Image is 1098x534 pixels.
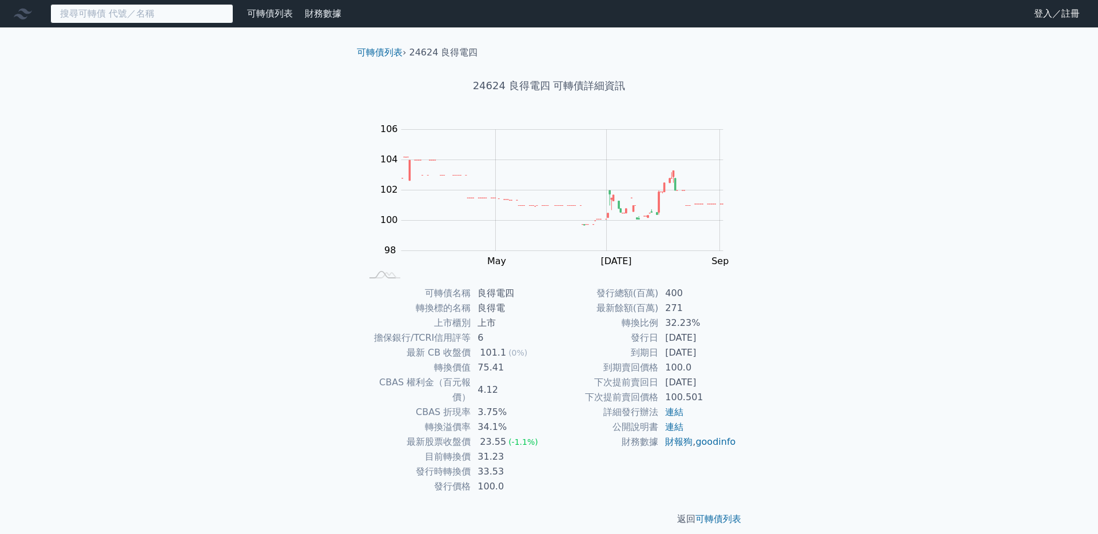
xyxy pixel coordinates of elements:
[658,390,737,405] td: 100.501
[665,421,683,432] a: 連結
[665,436,693,447] a: 財報狗
[380,154,398,165] tspan: 104
[247,8,293,19] a: 可轉債列表
[471,360,549,375] td: 75.41
[695,436,735,447] a: goodinfo
[508,437,538,447] span: (-1.1%)
[361,405,471,420] td: CBAS 折現率
[549,345,658,360] td: 到期日
[471,420,549,435] td: 34.1%
[380,123,398,134] tspan: 106
[361,301,471,316] td: 轉換標的名稱
[471,286,549,301] td: 良得電四
[361,464,471,479] td: 發行時轉換價
[665,407,683,417] a: 連結
[658,435,737,449] td: ,
[361,316,471,330] td: 上市櫃別
[471,449,549,464] td: 31.23
[549,360,658,375] td: 到期賣回價格
[361,345,471,360] td: 最新 CB 收盤價
[549,301,658,316] td: 最新餘額(百萬)
[600,256,631,266] tspan: [DATE]
[508,348,527,357] span: (0%)
[658,375,737,390] td: [DATE]
[549,375,658,390] td: 下次提前賣回日
[658,301,737,316] td: 271
[478,345,508,360] div: 101.1
[658,360,737,375] td: 100.0
[471,479,549,494] td: 100.0
[348,78,750,94] h1: 24624 良得電四 可轉債詳細資訊
[361,449,471,464] td: 目前轉換價
[50,4,233,23] input: 搜尋可轉債 代號／名稱
[348,512,750,526] p: 返回
[549,316,658,330] td: 轉換比例
[549,435,658,449] td: 財務數據
[471,330,549,345] td: 6
[361,330,471,345] td: 擔保銀行/TCRI信用評等
[487,256,506,266] tspan: May
[658,316,737,330] td: 32.23%
[658,345,737,360] td: [DATE]
[658,330,737,345] td: [DATE]
[658,286,737,301] td: 400
[471,375,549,405] td: 4.12
[471,405,549,420] td: 3.75%
[375,123,741,266] g: Chart
[361,360,471,375] td: 轉換價值
[471,301,549,316] td: 良得電
[549,420,658,435] td: 公開說明書
[361,435,471,449] td: 最新股票收盤價
[471,464,549,479] td: 33.53
[380,214,398,225] tspan: 100
[1025,5,1089,23] a: 登入／註冊
[471,316,549,330] td: 上市
[695,513,741,524] a: 可轉債列表
[380,184,398,195] tspan: 102
[357,47,403,58] a: 可轉債列表
[357,46,406,59] li: ›
[361,420,471,435] td: 轉換溢價率
[305,8,341,19] a: 財務數據
[361,479,471,494] td: 發行價格
[478,435,508,449] div: 23.55
[409,46,478,59] li: 24624 良得電四
[711,256,729,266] tspan: Sep
[361,286,471,301] td: 可轉債名稱
[361,375,471,405] td: CBAS 權利金（百元報價）
[549,390,658,405] td: 下次提前賣回價格
[549,405,658,420] td: 詳細發行辦法
[384,245,396,256] tspan: 98
[549,286,658,301] td: 發行總額(百萬)
[549,330,658,345] td: 發行日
